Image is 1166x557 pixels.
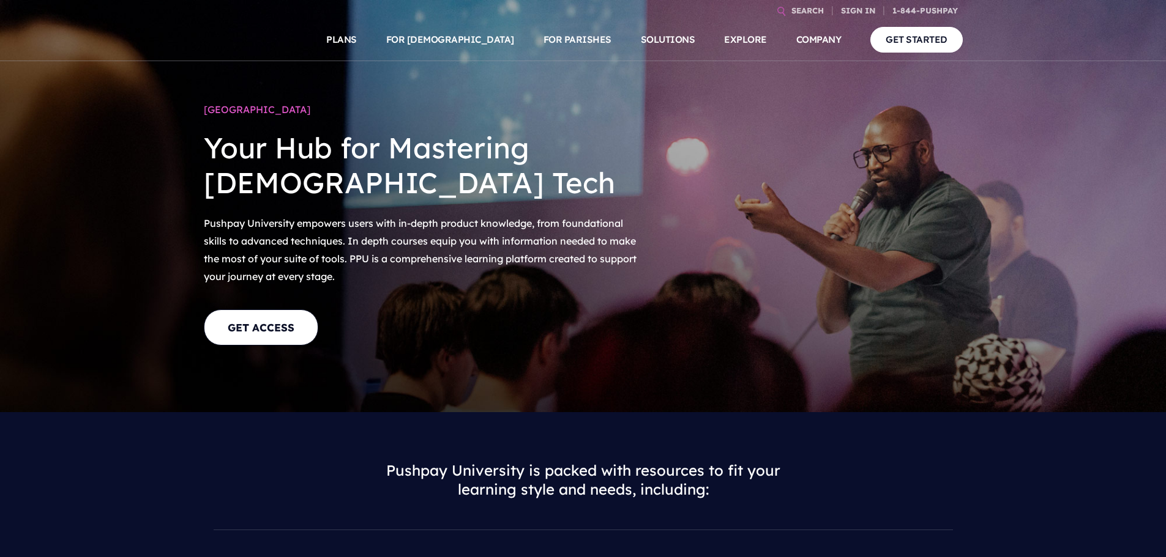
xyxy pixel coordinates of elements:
a: PLANS [326,18,357,61]
span: Pushpay University empowers users with in-depth product knowledge, from foundational skills to ad... [204,217,637,282]
a: COMPANY [796,18,842,61]
a: GET STARTED [870,27,963,52]
h1: [GEOGRAPHIC_DATA] [204,98,638,121]
h3: Pushpay University is packed with resources to fit your learning style and needs, including: [369,451,798,509]
a: FOR PARISHES [544,18,611,61]
a: SOLUTIONS [641,18,695,61]
a: EXPLORE [724,18,767,61]
a: GET ACCESS [204,309,318,345]
h2: Your Hub for Mastering [DEMOGRAPHIC_DATA] Tech [204,121,638,210]
a: FOR [DEMOGRAPHIC_DATA] [386,18,514,61]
